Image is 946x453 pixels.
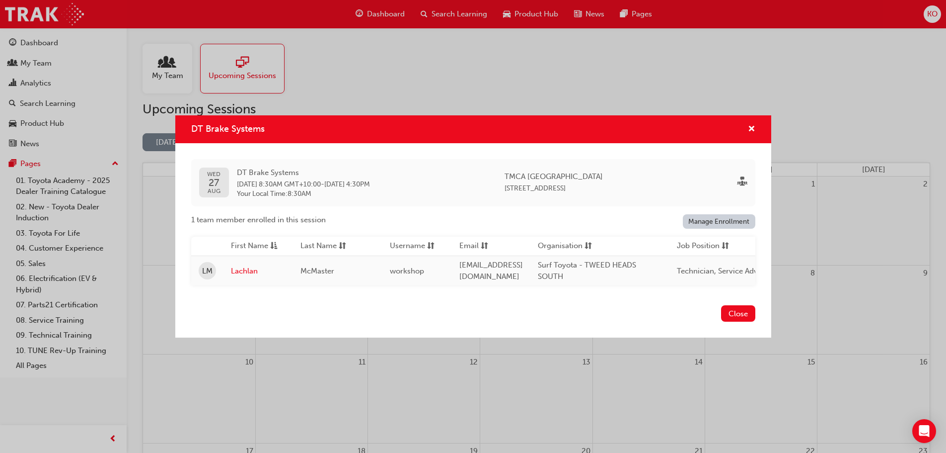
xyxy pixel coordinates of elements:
a: Lachlan [231,266,286,277]
span: AUG [207,188,220,194]
span: TMCA [GEOGRAPHIC_DATA] [505,171,603,182]
span: 27 Aug 2025 8:30AM GMT+10:00 [237,180,321,188]
button: Organisationsorting-icon [538,240,592,253]
span: First Name [231,240,268,253]
span: [STREET_ADDRESS] [505,184,566,192]
span: sorting-icon [584,240,592,253]
span: Technician, Service Advisor [677,267,771,275]
button: Close [721,305,755,322]
button: Last Namesorting-icon [300,240,355,253]
span: DT Brake Systems [191,123,265,134]
div: - [237,167,370,198]
a: Manage Enrollment [683,214,755,229]
span: 29 Aug 2025 4:30PM [324,180,370,188]
span: sorting-icon [722,240,729,253]
span: Username [390,240,425,253]
span: cross-icon [748,125,755,134]
span: workshop [390,267,424,275]
span: DT Brake Systems [237,167,370,179]
span: Email [459,240,479,253]
span: WED [207,171,220,178]
span: sorting-icon [481,240,488,253]
span: Your Local Time : 8:30AM [237,189,370,198]
button: First Nameasc-icon [231,240,286,253]
span: sorting-icon [427,240,435,253]
span: [EMAIL_ADDRESS][DOMAIN_NAME] [459,261,523,281]
div: Open Intercom Messenger [912,419,936,443]
span: Job Position [677,240,720,253]
span: 1 team member enrolled in this session [191,214,326,226]
button: cross-icon [748,123,755,136]
span: McMaster [300,267,334,275]
span: sessionType_FACE_TO_FACE-icon [737,177,747,188]
button: Job Positionsorting-icon [677,240,731,253]
span: 27 [207,178,220,188]
span: Surf Toyota - TWEED HEADS SOUTH [538,261,636,281]
button: Emailsorting-icon [459,240,514,253]
span: sorting-icon [339,240,346,253]
span: asc-icon [270,240,278,253]
span: Organisation [538,240,582,253]
span: LM [202,266,213,277]
div: DT Brake Systems [175,115,771,338]
button: Usernamesorting-icon [390,240,444,253]
span: Last Name [300,240,337,253]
